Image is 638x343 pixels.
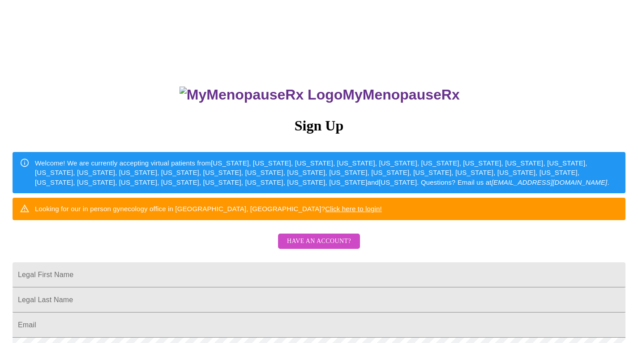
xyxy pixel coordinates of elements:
[492,178,608,186] em: [EMAIL_ADDRESS][DOMAIN_NAME]
[287,236,351,247] span: Have an account?
[325,205,382,213] a: Click here to login!
[35,200,382,217] div: Looking for our in person gynecology office in [GEOGRAPHIC_DATA], [GEOGRAPHIC_DATA]?
[278,234,360,249] button: Have an account?
[35,155,618,191] div: Welcome! We are currently accepting virtual patients from [US_STATE], [US_STATE], [US_STATE], [US...
[180,87,343,103] img: MyMenopauseRx Logo
[276,243,362,251] a: Have an account?
[14,87,626,103] h3: MyMenopauseRx
[13,117,625,134] h3: Sign Up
